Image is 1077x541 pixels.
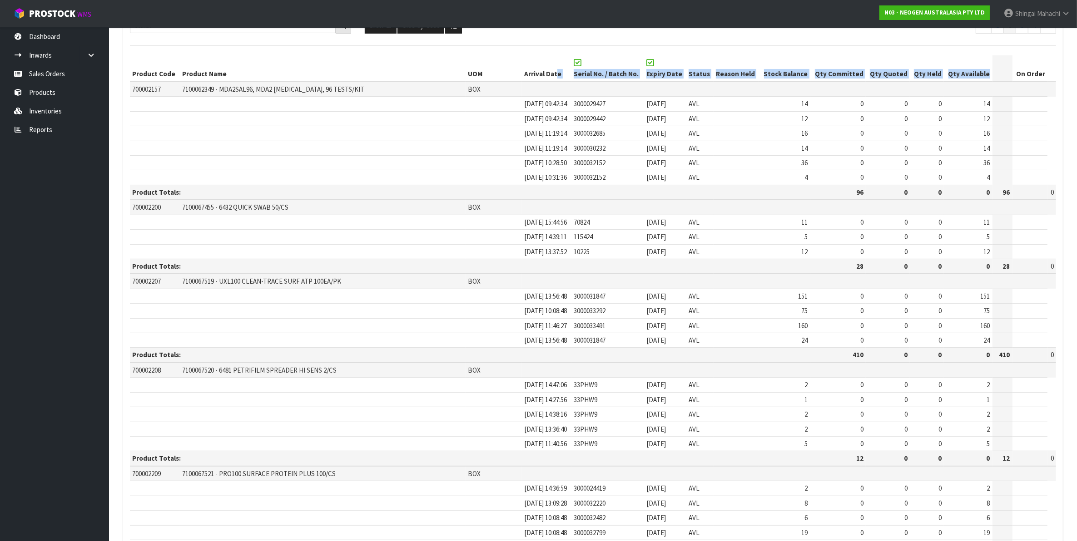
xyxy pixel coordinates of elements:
th: UOM [466,55,522,82]
span: 2 [987,410,990,418]
th: Qty Quoted [866,55,910,82]
img: cube-alt.png [14,8,25,19]
span: [DATE] 15:44:56 [524,218,567,226]
strong: 0 [904,454,908,462]
span: AVL [689,395,700,404]
span: 2 [805,425,808,433]
span: 10225 [574,247,590,256]
span: 0 [860,484,864,492]
span: 3000033491 [574,321,606,330]
span: [DATE] 14:47:06 [524,380,567,389]
span: 16 [802,129,808,138]
span: 3000029427 [574,99,606,108]
span: 3000032685 [574,129,606,138]
strong: 12 [856,454,864,462]
span: 0 [938,321,942,330]
span: 160 [981,321,990,330]
span: 0 [904,232,908,241]
span: 4 [987,173,990,182]
span: 12 [984,114,990,123]
span: AVL [689,439,700,448]
span: BOX [468,277,481,285]
span: BOX [468,85,481,93]
strong: Product Totals: [132,350,181,359]
span: 0 [938,439,942,448]
span: [DATE] [646,158,666,167]
span: [DATE] 11:40:56 [524,439,567,448]
span: 1 [987,395,990,404]
span: AVL [689,173,700,182]
span: 0 [938,114,942,123]
span: AVL [689,484,700,492]
span: [DATE] [646,144,666,152]
strong: 0 [987,454,990,462]
span: [DATE] 13:56:48 [524,336,567,344]
span: [DATE] [646,129,666,138]
th: Qty Available [944,55,993,82]
span: 5 [805,232,808,241]
span: [DATE] [646,336,666,344]
span: 3000030232 [574,144,606,152]
span: 0 [938,158,942,167]
span: 24 [802,336,808,344]
span: [DATE] [646,99,666,108]
span: 0 [938,410,942,418]
strong: 12 [1003,454,1010,462]
span: 0 [938,99,942,108]
span: [DATE] 10:28:50 [524,158,567,167]
span: 0 [904,395,908,404]
span: 33PHW9 [574,395,597,404]
span: 0 [938,247,942,256]
span: 0 [904,513,908,522]
span: 160 [799,321,808,330]
strong: 0 [904,188,908,197]
span: 5 [987,439,990,448]
span: 1 [805,395,808,404]
span: AVL [689,528,700,537]
span: 11 [802,218,808,226]
span: BOX [468,203,481,211]
strong: 96 [856,188,864,197]
span: 0 [938,499,942,507]
span: 0 [904,336,908,344]
span: 3000031847 [574,292,606,300]
span: 36 [802,158,808,167]
span: [DATE] 14:38:16 [524,410,567,418]
span: 4 [805,173,808,182]
span: 0 [904,247,908,256]
span: [DATE] 11:19:14 [524,144,567,152]
span: 11 [984,218,990,226]
span: 0 [938,232,942,241]
strong: 28 [856,262,864,270]
span: [DATE] [646,484,666,492]
span: ProStock [29,8,75,20]
span: 75 [984,306,990,315]
span: 5 [805,439,808,448]
span: 0 [860,336,864,344]
span: 0 [904,306,908,315]
strong: 0 [987,188,990,197]
span: 33PHW9 [574,410,597,418]
span: 0 [1051,454,1054,462]
span: 0 [938,380,942,389]
span: [DATE] 13:09:28 [524,499,567,507]
span: 0 [904,499,908,507]
span: 0 [860,499,864,507]
strong: 0 [987,350,990,359]
strong: Product Totals: [132,454,181,462]
span: 7100067455 - 6432 QUICK SWAB 50/CS [182,203,288,211]
span: 12 [984,247,990,256]
span: AVL [689,425,700,433]
span: 0 [860,395,864,404]
span: 0 [938,144,942,152]
strong: N03 - NEOGEN AUSTRALASIA PTY LTD [884,9,985,16]
span: 19 [984,528,990,537]
span: [DATE] [646,292,666,300]
span: AVL [689,232,700,241]
span: 2 [987,380,990,389]
span: 700002157 [132,85,161,93]
span: [DATE] [646,114,666,123]
span: 0 [860,99,864,108]
span: AVL [689,306,700,315]
strong: 0 [904,262,908,270]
